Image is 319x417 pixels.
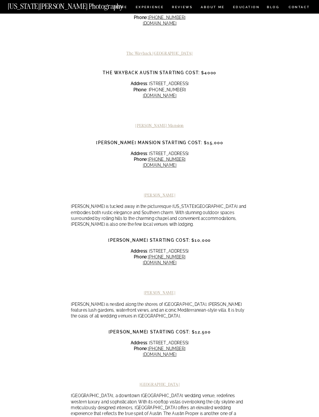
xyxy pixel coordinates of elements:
[148,15,185,20] a: [PHONE_NUMBER]
[71,51,248,56] h2: The Wayback [GEOGRAPHIC_DATA]
[148,157,185,162] a: [PHONE_NUMBER]
[71,193,248,197] h2: [PERSON_NAME]
[71,81,248,99] p: : [STREET_ADDRESS] : [PHONE_NUMBER]​​
[71,382,248,387] h2: [GEOGRAPHIC_DATA]
[71,290,248,295] h2: [PERSON_NAME]
[134,255,147,260] strong: Phone
[143,21,177,26] a: [DOMAIN_NAME]
[71,340,248,358] p: : [STREET_ADDRESS] :
[143,260,177,265] a: [DOMAIN_NAME]
[267,5,280,10] a: BLOG
[143,93,177,98] a: [DOMAIN_NAME]
[8,3,141,7] a: [US_STATE][PERSON_NAME] Photography
[134,15,147,20] strong: Phone
[133,87,147,92] strong: Phone
[143,163,177,168] a: [DOMAIN_NAME]
[71,302,248,319] p: [PERSON_NAME] is nestled along the shores of [GEOGRAPHIC_DATA]. [PERSON_NAME] features lush garde...
[71,248,248,266] p: : [STREET_ADDRESS] :
[148,346,185,351] a: [PHONE_NUMBER]
[131,249,147,254] strong: Address
[201,5,225,10] a: ABOUT ME
[131,151,147,156] strong: Address
[232,5,260,10] a: EDUCATION
[71,9,248,27] p: : [STREET_ADDRESS][US_STATE] :
[134,157,147,162] strong: Phone
[119,9,136,14] strong: Address
[134,346,147,351] strong: Phone
[96,140,223,145] strong: [PERSON_NAME] Mansion Starting Cost: $15,000
[71,151,248,169] p: : [STREET_ADDRESS] :
[288,4,310,10] a: CONTACT
[136,5,164,10] a: Experience
[71,204,248,227] p: [PERSON_NAME] is tucked away in the picturesque [US_STATE][GEOGRAPHIC_DATA] and embodies both rus...
[131,81,147,86] strong: Address
[108,238,211,243] strong: [PERSON_NAME] Starting Cost: $10,000
[113,5,128,10] a: HOME
[148,255,185,260] a: [PHONE_NUMBER]
[131,340,147,345] strong: Address
[109,330,211,335] strong: [PERSON_NAME] Starting Cost: $12,500
[172,5,192,10] a: REVIEWS
[143,352,177,357] a: [DOMAIN_NAME]
[103,70,216,75] strong: The Wayback Austin Starting Cost: $4000
[71,123,248,128] h2: [PERSON_NAME] Mansion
